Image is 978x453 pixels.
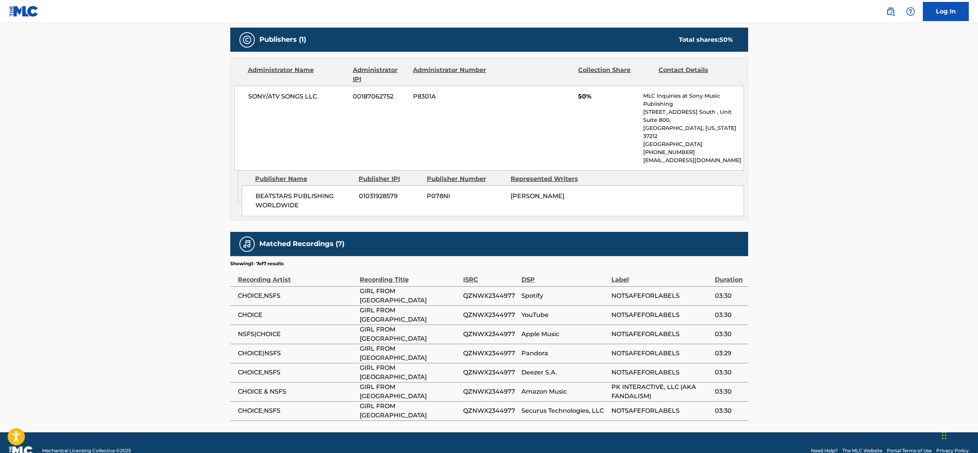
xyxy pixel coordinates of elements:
[238,368,356,377] span: CHOICE,NSFS
[611,349,711,358] span: NOTSAFEFORLABELS
[906,7,915,16] img: help
[521,349,608,358] span: Pandora
[360,382,459,401] span: GIRL FROM [GEOGRAPHIC_DATA]
[463,310,518,320] span: QZNWX2344977
[611,330,711,339] span: NOTSAFEFORLABELS
[359,174,421,184] div: Publisher IPI
[923,2,969,21] a: Log In
[427,174,505,184] div: Publisher Number
[611,406,711,415] span: NOTSAFEFORLABELS
[611,291,711,300] span: NOTSAFEFORLABELS
[238,310,356,320] span: CHOICE
[360,402,459,420] span: GIRL FROM [GEOGRAPHIC_DATA]
[255,174,353,184] div: Publisher Name
[463,387,518,396] span: QZNWX2344977
[238,330,356,339] span: NSFS|CHOICE
[413,66,487,84] div: Administrator Number
[521,330,608,339] span: Apple Music
[715,387,744,396] span: 03:30
[259,35,306,44] h5: Publishers (1)
[359,192,421,201] span: 01031928579
[521,406,608,415] span: Securus Technologies, LLC
[942,424,947,447] div: Drag
[940,416,978,453] iframe: Chat Widget
[643,148,743,156] p: [PHONE_NUMBER]
[578,92,637,101] span: 50%
[238,406,356,415] span: CHOICE;NSFS
[643,124,743,140] p: [GEOGRAPHIC_DATA], [US_STATE] 37212
[643,156,743,164] p: [EMAIL_ADDRESS][DOMAIN_NAME]
[643,140,743,148] p: [GEOGRAPHIC_DATA]
[643,92,743,108] p: MLC Inquiries at Sony Music Publishing
[715,291,744,300] span: 03:30
[360,344,459,363] span: GIRL FROM [GEOGRAPHIC_DATA]
[230,260,283,267] p: Showing 1 - 7 of 7 results
[238,349,356,358] span: CHOICE|NSFS
[611,368,711,377] span: NOTSAFEFORLABELS
[719,36,733,43] span: 50 %
[360,325,459,343] span: GIRL FROM [GEOGRAPHIC_DATA]
[715,267,744,284] div: Duration
[9,6,39,17] img: MLC Logo
[715,406,744,415] span: 03:30
[715,330,744,339] span: 03:30
[463,291,518,300] span: QZNWX2344977
[578,66,652,84] div: Collection Share
[360,267,459,284] div: Recording Title
[242,35,252,44] img: Publishers
[715,349,744,358] span: 03:29
[238,387,356,396] span: CHOICE & NSFS
[353,92,407,101] span: 00187062752
[353,66,407,84] div: Administrator IPI
[883,4,898,19] a: Public Search
[427,192,505,201] span: P078NI
[248,92,347,101] span: SONY/ATV SONGS LLC
[360,306,459,324] span: GIRL FROM [GEOGRAPHIC_DATA]
[903,4,918,19] div: Help
[463,349,518,358] span: QZNWX2344977
[643,108,743,124] p: [STREET_ADDRESS] South , Unit Suite 800,
[521,387,608,396] span: Amazon Music
[360,363,459,382] span: GIRL FROM [GEOGRAPHIC_DATA]
[611,310,711,320] span: NOTSAFEFORLABELS
[463,267,518,284] div: ISRC
[886,7,895,16] img: search
[259,240,344,248] h5: Matched Recordings (7)
[256,192,353,210] span: BEATSTARS PUBLISHING WORLDWIDE
[611,382,711,401] span: PK INTERACTIVE, LLC (AKA FANDALISM)
[463,330,518,339] span: QZNWX2344977
[463,368,518,377] span: QZNWX2344977
[521,291,608,300] span: Spotify
[511,174,589,184] div: Represented Writers
[511,192,564,200] span: [PERSON_NAME]
[413,92,487,101] span: P8301A
[238,291,356,300] span: CHOICE,NSFS
[521,267,608,284] div: DSP
[463,406,518,415] span: QZNWX2344977
[659,66,733,84] div: Contact Details
[238,267,356,284] div: Recording Artist
[248,66,347,84] div: Administrator Name
[360,287,459,305] span: GIRL FROM [GEOGRAPHIC_DATA]
[521,310,608,320] span: YouTube
[611,267,711,284] div: Label
[679,35,733,44] div: Total shares:
[715,310,744,320] span: 03:30
[521,368,608,377] span: Deezer S.A.
[242,240,252,249] img: Matched Recordings
[715,368,744,377] span: 03:30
